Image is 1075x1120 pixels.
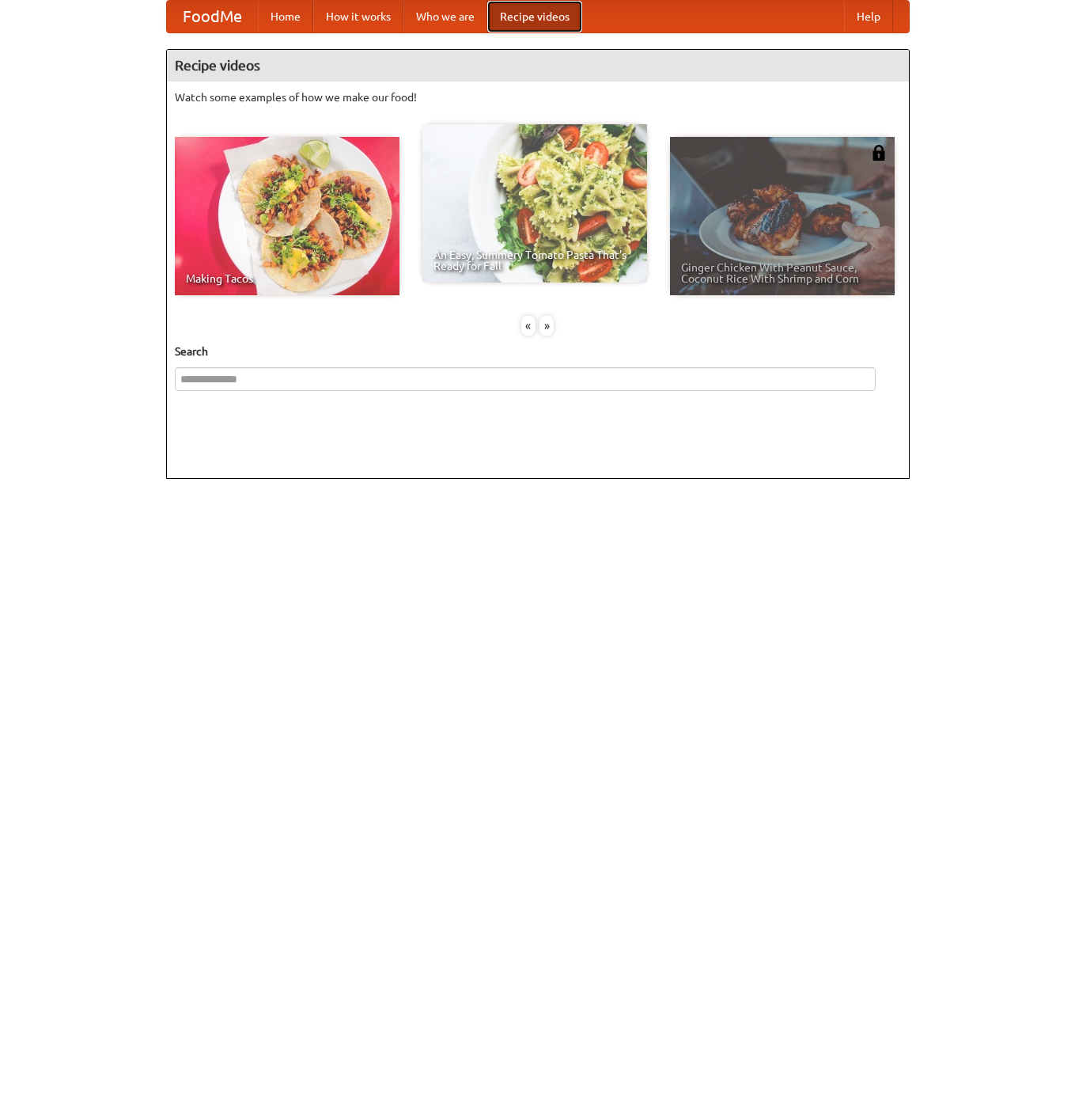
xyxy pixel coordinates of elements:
div: » [539,316,554,336]
p: Watch some examples of how we make our food! [175,89,901,105]
a: Who we are [403,1,487,32]
a: Home [258,1,313,32]
div: « [521,316,536,336]
a: An Easy, Summery Tomato Pasta That's Ready for Fall [422,124,647,283]
span: An Easy, Summery Tomato Pasta That's Ready for Fall [433,249,636,271]
a: Recipe videos [487,1,582,32]
span: Making Tacos [186,273,388,284]
h5: Search [175,344,901,359]
a: Making Tacos [175,137,399,295]
img: 483408.png [871,145,887,161]
a: How it works [313,1,403,32]
a: FoodMe [167,1,258,32]
a: Help [844,1,893,32]
h4: Recipe videos [167,50,909,82]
